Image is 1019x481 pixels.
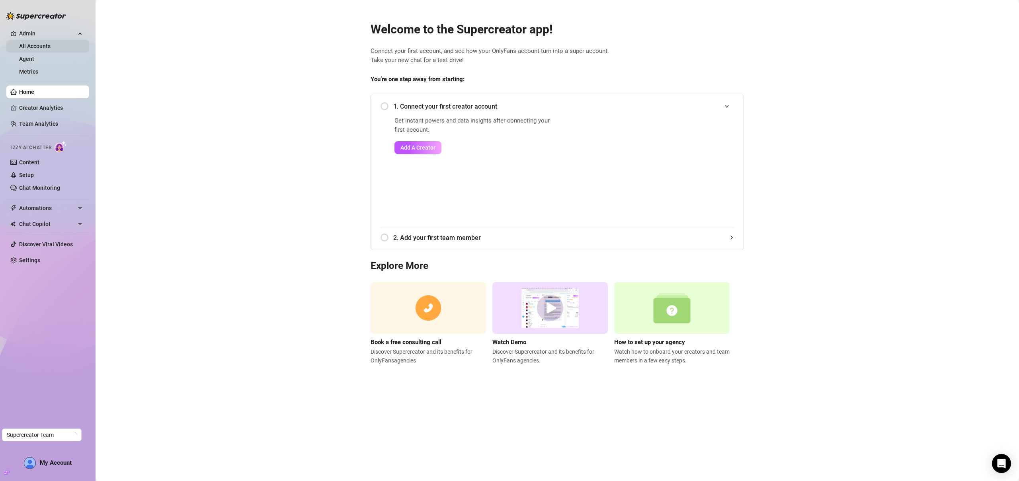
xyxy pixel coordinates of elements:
[394,141,555,154] a: Add A Creator
[19,241,73,247] a: Discover Viral Videos
[19,101,83,114] a: Creator Analytics
[19,27,76,40] span: Admin
[575,116,734,218] iframe: Add Creators
[19,68,38,75] a: Metrics
[6,12,66,20] img: logo-BBDzfeDw.svg
[492,282,608,334] img: supercreator demo
[40,459,72,466] span: My Account
[381,97,734,116] div: 1. Connect your first creator account
[614,282,730,334] img: setup agency guide
[400,144,435,151] span: Add A Creator
[371,282,486,365] a: Book a free consulting callDiscover Supercreator and its benefits for OnlyFansagencies
[19,257,40,263] a: Settings
[19,159,39,166] a: Content
[393,233,734,243] span: 2. Add your first team member
[24,458,35,469] img: AD_cMMTxCeTpmN1d5MnKJ1j-_uXZCpTKapSSqNGg4PyXtR_tCW7gZXTNmFz2tpVv9LSyNV7ff1CaS4f4q0HLYKULQOwoM5GQR...
[10,30,17,37] span: crown
[19,56,34,62] a: Agent
[371,22,744,37] h2: Welcome to the Supercreator app!
[381,228,734,247] div: 2. Add your first team member
[19,121,58,127] a: Team Analytics
[492,339,526,346] strong: Watch Demo
[72,432,77,437] span: loading
[492,282,608,365] a: Watch DemoDiscover Supercreator and its benefits for OnlyFans agencies.
[11,144,51,152] span: Izzy AI Chatter
[371,339,441,346] strong: Book a free consulting call
[371,260,744,273] h3: Explore More
[393,101,734,111] span: 1. Connect your first creator account
[10,221,16,227] img: Chat Copilot
[394,116,555,135] span: Get instant powers and data insights after connecting your first account.
[19,202,76,214] span: Automations
[729,235,734,240] span: collapsed
[19,43,51,49] a: All Accounts
[492,347,608,365] span: Discover Supercreator and its benefits for OnlyFans agencies.
[19,218,76,230] span: Chat Copilot
[614,339,685,346] strong: How to set up your agency
[55,141,67,152] img: AI Chatter
[371,76,465,83] strong: You’re one step away from starting:
[371,282,486,334] img: consulting call
[371,347,486,365] span: Discover Supercreator and its benefits for OnlyFans agencies
[19,172,34,178] a: Setup
[4,470,10,475] span: build
[7,429,77,441] span: Supercreator Team
[19,185,60,191] a: Chat Monitoring
[19,89,34,95] a: Home
[614,282,730,365] a: How to set up your agencyWatch how to onboard your creators and team members in a few easy steps.
[614,347,730,365] span: Watch how to onboard your creators and team members in a few easy steps.
[992,454,1011,473] div: Open Intercom Messenger
[724,104,729,109] span: expanded
[371,47,744,65] span: Connect your first account, and see how your OnlyFans account turn into a super account. Take you...
[394,141,441,154] button: Add A Creator
[10,205,17,211] span: thunderbolt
